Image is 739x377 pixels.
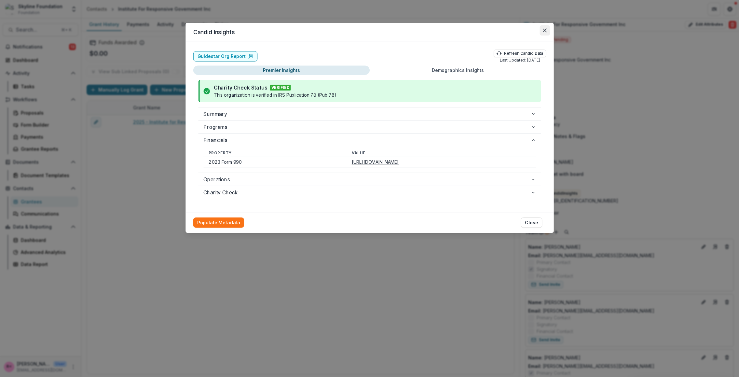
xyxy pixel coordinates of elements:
[203,123,531,131] span: Programs
[203,149,347,157] th: Property
[198,134,541,147] button: Financials
[185,23,554,42] header: Candid Insights
[370,65,546,75] button: Demographics Insights
[270,85,291,91] span: VERIFIED
[213,91,336,98] p: This organization is verified in IRS Publication 78 (Pub 78)
[500,57,540,63] p: Last Updated: [DATE]
[521,217,542,228] button: Close
[198,120,541,133] button: Programs
[193,217,244,228] button: Populate Metadata
[193,51,257,61] a: Guidestar Org Report
[203,189,531,197] span: Charity Check
[203,157,347,167] td: 2023 Form 990
[198,186,541,199] button: Charity Check
[351,159,399,165] a: [URL][DOMAIN_NAME]
[198,147,541,173] div: Financials
[198,173,541,186] button: Operations
[494,49,546,57] button: Refresh Candid Data
[203,110,531,118] span: Summary
[203,175,531,183] span: Operations
[540,25,550,35] button: Close
[203,136,531,144] span: Financials
[213,84,267,91] p: Charity Check Status
[346,149,536,157] th: Value
[198,107,541,120] button: Summary
[193,65,369,75] button: Premier Insights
